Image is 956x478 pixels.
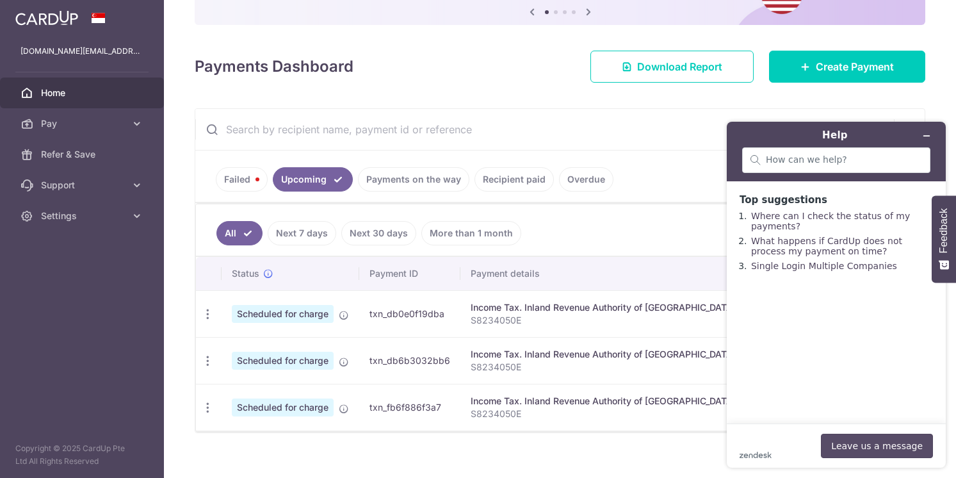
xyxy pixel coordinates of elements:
[471,408,736,420] p: S8234050E
[232,267,259,280] span: Status
[471,361,736,374] p: S8234050E
[232,352,334,370] span: Scheduled for charge
[195,55,353,78] h4: Payments Dashboard
[29,9,56,21] span: Help
[769,51,925,83] a: Create Payment
[15,10,78,26] img: CardUp
[816,59,894,74] span: Create Payment
[273,167,353,192] a: Upcoming
[471,314,736,327] p: S8234050E
[359,337,460,384] td: txn_db6b3032bb6
[471,301,736,314] div: Income Tax. Inland Revenue Authority of [GEOGRAPHIC_DATA]
[471,348,736,361] div: Income Tax. Inland Revenue Authority of [GEOGRAPHIC_DATA]
[471,395,736,408] div: Income Tax. Inland Revenue Authority of [GEOGRAPHIC_DATA]
[474,167,554,192] a: Recipient paid
[938,208,950,253] span: Feedback
[932,195,956,283] button: Feedback - Show survey
[216,167,268,192] a: Failed
[590,51,754,83] a: Download Report
[717,111,956,478] iframe: Find more information here
[20,45,143,58] p: [DOMAIN_NAME][EMAIL_ADDRESS][DOMAIN_NAME]
[359,257,460,290] th: Payment ID
[41,210,126,222] span: Settings
[41,179,126,192] span: Support
[359,290,460,337] td: txn_db0e0f19dba
[41,87,126,99] span: Home
[559,167,613,192] a: Overdue
[268,221,336,245] a: Next 7 days
[358,167,469,192] a: Payments on the way
[460,257,746,290] th: Payment details
[195,109,894,150] input: Search by recipient name, payment id or reference
[41,148,126,161] span: Refer & Save
[216,221,263,245] a: All
[341,221,416,245] a: Next 30 days
[232,305,334,323] span: Scheduled for charge
[359,384,460,431] td: txn_fb6f886f3a7
[41,117,126,130] span: Pay
[232,399,334,416] span: Scheduled for charge
[637,59,722,74] span: Download Report
[421,221,521,245] a: More than 1 month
